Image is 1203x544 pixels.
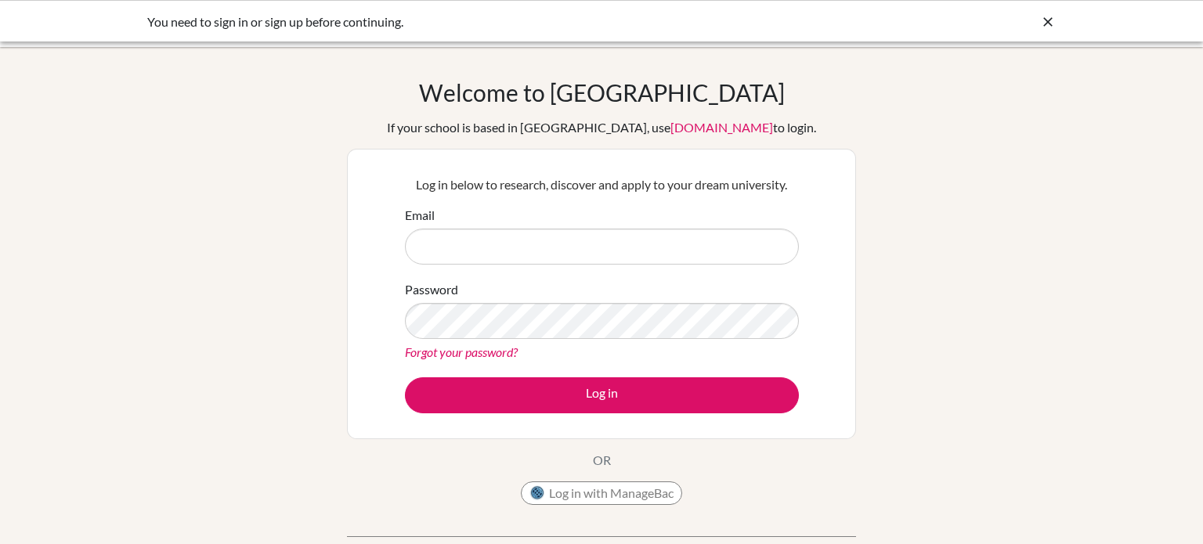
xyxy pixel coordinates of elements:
[419,78,785,106] h1: Welcome to [GEOGRAPHIC_DATA]
[593,451,611,470] p: OR
[521,481,682,505] button: Log in with ManageBac
[405,206,435,225] label: Email
[405,344,518,359] a: Forgot your password?
[670,120,773,135] a: [DOMAIN_NAME]
[405,280,458,299] label: Password
[405,377,799,413] button: Log in
[387,118,816,137] div: If your school is based in [GEOGRAPHIC_DATA], use to login.
[405,175,799,194] p: Log in below to research, discover and apply to your dream university.
[147,13,821,31] div: You need to sign in or sign up before continuing.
